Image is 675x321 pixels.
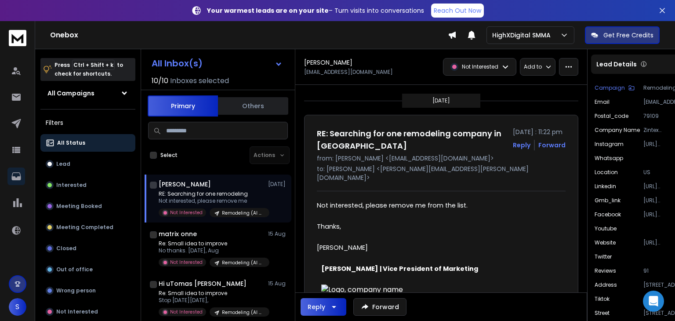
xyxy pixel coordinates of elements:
button: Closed [40,240,135,257]
p: twitter [595,253,612,260]
p: Wrong person [56,287,96,294]
h1: Onebox [50,30,448,40]
p: Remodeling (AI hybrid system) [222,309,264,316]
p: Remodeling (AI hybrid system) - [US_STATE] [222,210,264,216]
p: – Turn visits into conversations [207,6,424,15]
button: Reply [301,298,346,316]
p: Not Interested [170,259,203,266]
button: Meeting Booked [40,197,135,215]
p: Out of office [56,266,93,273]
p: instagram [595,141,624,148]
p: 15 Aug [268,280,288,287]
p: RE: Searching for one remodeling [159,190,264,197]
p: address [595,281,617,288]
p: Not Interested [170,209,203,216]
p: location [595,169,618,176]
p: All Status [57,139,85,146]
p: whatsapp [595,155,623,162]
p: youtube [595,225,617,232]
span: [PERSON_NAME] [317,243,368,252]
p: reviews [595,267,616,274]
p: Campaign [595,84,625,91]
p: Re: Small idea to improve [159,240,264,247]
span: Not interested, please remove me from the list. [317,201,468,210]
p: tiktok [595,295,610,303]
p: Press to check for shortcuts. [54,61,123,78]
span: Ctrl + Shift + k [72,60,115,70]
p: Meeting Completed [56,224,113,231]
p: from: [PERSON_NAME] <[EMAIL_ADDRESS][DOMAIN_NAME]> [317,154,566,163]
p: [EMAIL_ADDRESS][DOMAIN_NAME] [304,69,393,76]
h1: Hi uTomas [PERSON_NAME] [159,279,247,288]
div: Forward [538,141,566,150]
div: Open Intercom Messenger [643,291,664,312]
button: Wrong person [40,282,135,299]
h1: All Inbox(s) [152,59,203,68]
h3: Inboxes selected [170,76,229,86]
button: Others [218,96,288,116]
p: [DATE] [432,97,450,104]
p: Remodeling (AI hybrid system) [222,259,264,266]
button: Reply [513,141,530,150]
button: All Status [40,134,135,152]
p: [DATE] [268,181,288,188]
strong: Your warmest leads are on your site [207,6,329,15]
p: to: [PERSON_NAME] <[PERSON_NAME][EMAIL_ADDRESS][PERSON_NAME][DOMAIN_NAME]> [317,164,566,182]
div: Reply [308,303,325,311]
button: Not Interested [40,303,135,321]
a: Reach Out Now [431,4,484,18]
span: [PERSON_NAME] [321,264,378,273]
p: Closed [56,245,76,252]
button: All Campaigns [40,84,135,102]
button: Meeting Completed [40,219,135,236]
p: Lead [56,160,70,168]
p: [DATE] : 11:22 pm [513,128,566,136]
p: Not Interested [56,308,98,315]
p: Reach Out Now [434,6,481,15]
p: Interested [56,182,87,189]
img: Logo, company name Description automatically generated [321,285,403,320]
h1: matrix onne [159,230,197,238]
p: facebook [595,211,621,218]
p: Not Interested [462,63,498,70]
p: gmb_link [595,197,621,204]
span: | Vice President of Marketing [380,264,478,273]
h1: RE: Searching for one remodeling company in [GEOGRAPHIC_DATA] [317,128,508,152]
p: Re: Small idea to improve [159,290,264,297]
button: All Inbox(s) [145,55,290,72]
button: Out of office [40,261,135,278]
button: Primary [148,95,218,117]
button: Campaign [595,84,635,91]
p: Not Interested [170,309,203,315]
span: 10 / 10 [152,76,168,86]
p: Meeting Booked [56,203,102,210]
p: 15 Aug [268,230,288,237]
p: Email [595,98,610,106]
p: linkedin [595,183,616,190]
p: postal_code [595,113,628,120]
button: Interested [40,176,135,194]
p: Stop [DATE][DATE], [159,297,264,304]
img: logo [9,30,26,46]
p: Not interested, please remove me [159,197,264,204]
p: Add to [524,63,542,70]
button: S [9,298,26,316]
button: Forward [353,298,406,316]
label: Select [160,152,178,159]
p: website [595,239,616,246]
h1: All Campaigns [47,89,94,98]
h3: Filters [40,117,135,129]
p: HighXDigital SMMA [492,31,554,40]
button: Get Free Credits [585,26,660,44]
p: Get Free Credits [603,31,653,40]
button: Lead [40,155,135,173]
p: Lead Details [596,60,637,69]
p: Company Name [595,127,640,134]
span: Thanks, [317,222,341,231]
p: street [595,310,610,317]
p: No thanks. [DATE], Aug [159,247,264,254]
h1: [PERSON_NAME] [304,58,352,67]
